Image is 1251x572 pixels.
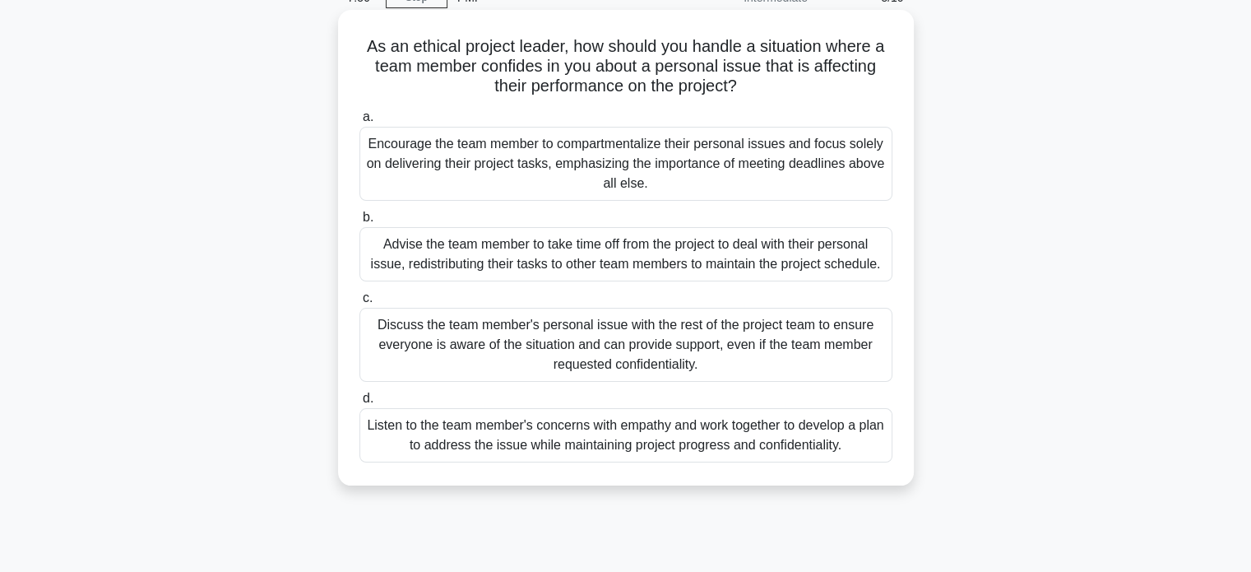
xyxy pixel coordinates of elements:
[363,210,373,224] span: b.
[359,408,892,463] div: Listen to the team member's concerns with empathy and work together to develop a plan to address ...
[363,391,373,405] span: d.
[363,109,373,123] span: a.
[358,36,894,97] h5: As an ethical project leader, how should you handle a situation where a team member confides in y...
[359,127,892,201] div: Encourage the team member to compartmentalize their personal issues and focus solely on deliverin...
[359,227,892,281] div: Advise the team member to take time off from the project to deal with their personal issue, redis...
[363,291,373,305] span: c.
[359,308,892,382] div: Discuss the team member's personal issue with the rest of the project team to ensure everyone is ...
